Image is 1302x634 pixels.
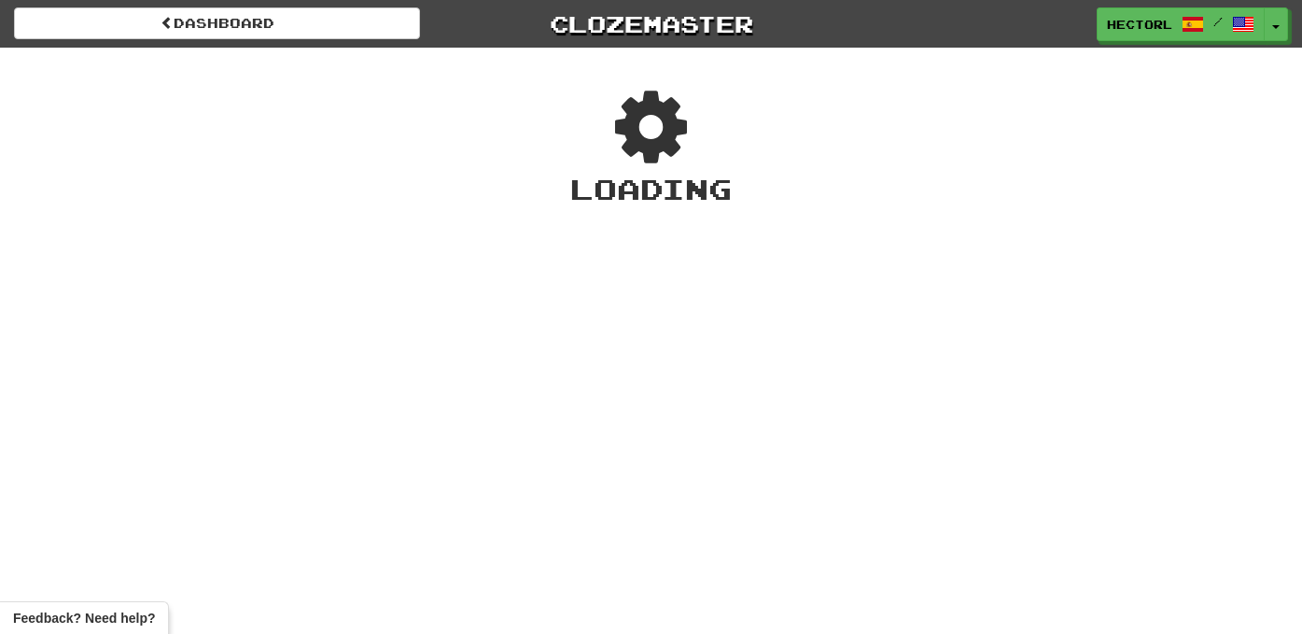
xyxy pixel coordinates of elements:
a: hectorl / [1097,7,1265,41]
span: Open feedback widget [13,609,155,627]
a: Clozemaster [448,7,854,40]
span: / [1213,15,1223,28]
a: Dashboard [14,7,420,39]
span: hectorl [1107,16,1172,33]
